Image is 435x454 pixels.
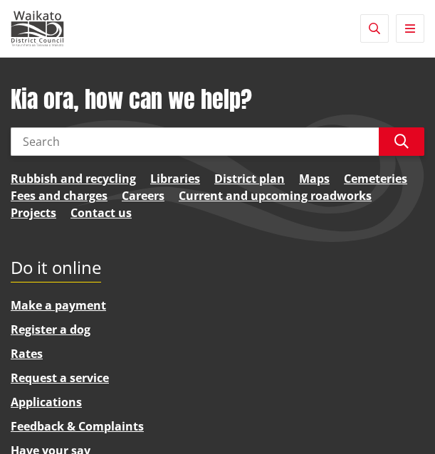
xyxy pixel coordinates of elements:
a: Rubbish and recycling [11,170,136,187]
a: Maps [299,170,330,187]
a: Cemeteries [344,170,407,187]
a: Rates [11,346,43,361]
a: Make a payment [11,297,106,313]
a: Contact us [70,204,132,221]
a: Projects [11,204,56,221]
img: Waikato District Council - Te Kaunihera aa Takiwaa o Waikato [11,11,64,46]
a: Fees and charges [11,187,108,204]
a: Register a dog [11,322,90,337]
input: Search input [11,127,379,156]
h2: Do it online [11,258,101,283]
a: District plan [214,170,285,187]
a: Libraries [150,170,200,187]
a: Feedback & Complaints [11,418,144,434]
a: Request a service [11,370,109,386]
a: Careers [122,187,164,204]
a: Applications [11,394,82,410]
h1: Kia ora, how can we help? [11,86,424,113]
a: Current and upcoming roadworks [179,187,372,204]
